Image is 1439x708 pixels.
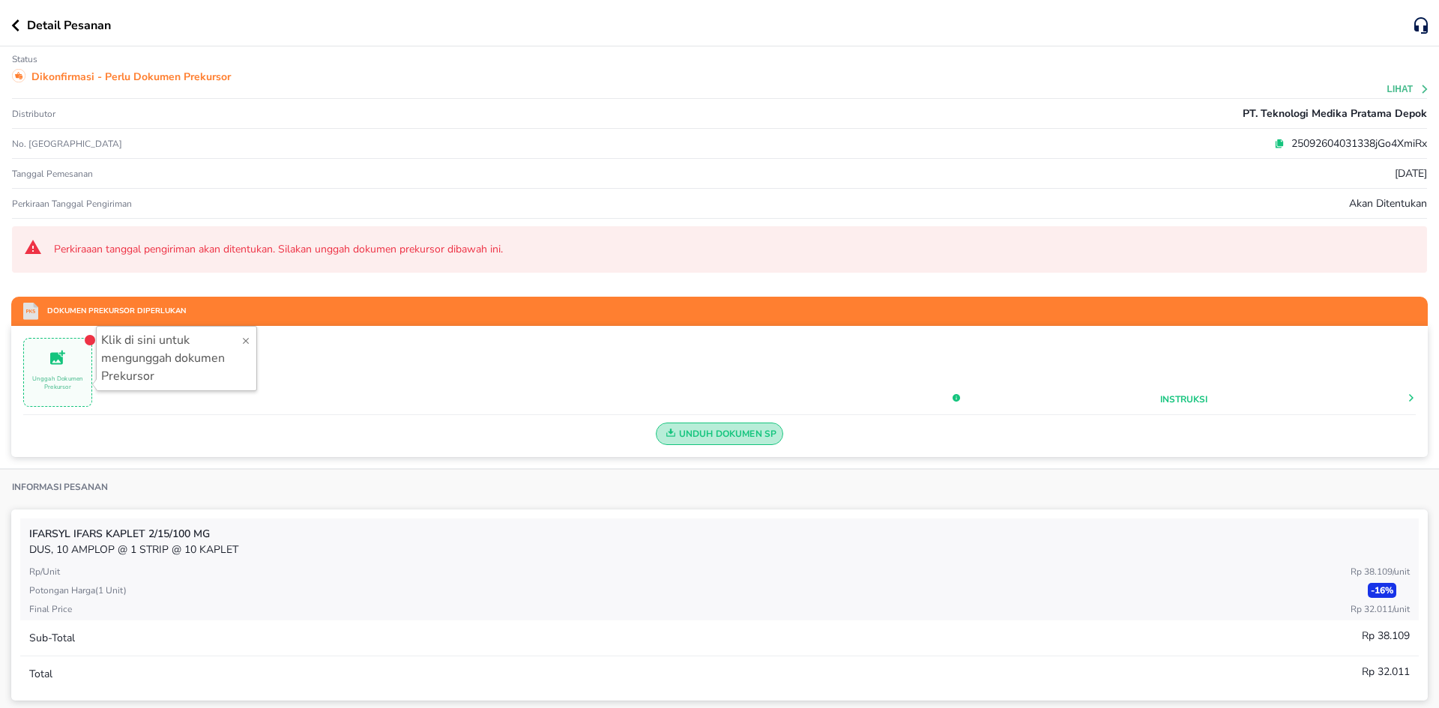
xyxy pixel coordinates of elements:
[29,565,60,578] p: Rp/Unit
[12,138,483,150] p: No. [GEOGRAPHIC_DATA]
[29,630,75,646] p: Sub-Total
[1395,166,1427,181] p: [DATE]
[1393,603,1410,615] span: / Unit
[1393,566,1410,578] span: / Unit
[12,481,108,493] p: Informasi Pesanan
[29,666,52,682] p: Total
[29,542,1410,557] p: DUS, 10 AMPLOP @ 1 STRIP @ 10 KAPLET
[24,375,91,391] p: Unggah Dokumen Prekursor
[29,584,127,597] p: Potongan harga ( 1 Unit )
[1349,196,1427,211] p: Akan ditentukan
[29,602,72,616] p: Final Price
[1351,602,1410,616] p: Rp 32.011
[1160,393,1207,406] button: Instruksi
[1368,583,1396,598] p: - 16 %
[31,69,231,85] p: Dikonfirmasi - Perlu Dokumen Prekursor
[27,16,111,34] p: Detail Pesanan
[1362,628,1410,644] p: Rp 38.109
[1351,565,1410,578] p: Rp 38.109
[29,526,1410,542] p: IFARSYL Ifars KAPLET 2/15/100 MG
[12,108,55,120] p: Distributor
[12,53,37,65] p: Status
[1362,664,1410,680] p: Rp 32.011
[38,306,186,317] p: Dokumen Prekursor Diperlukan
[656,423,784,445] button: Unduh Dokumen SP
[12,168,93,180] p: Tanggal pemesanan
[663,424,777,444] span: Unduh Dokumen SP
[1243,106,1427,121] p: PT. Teknologi Medika Pratama Depok
[101,331,241,385] p: Klik di sini untuk mengunggah dokumen Prekursor
[54,242,1415,257] span: Perkiraaan tanggal pengiriman akan ditentukan. Silakan unggah dokumen prekursor dibawah ini.
[1387,84,1430,94] button: Lihat
[12,198,132,210] p: Perkiraan Tanggal Pengiriman
[1285,136,1427,151] p: 25092604031338jGo4XmiRx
